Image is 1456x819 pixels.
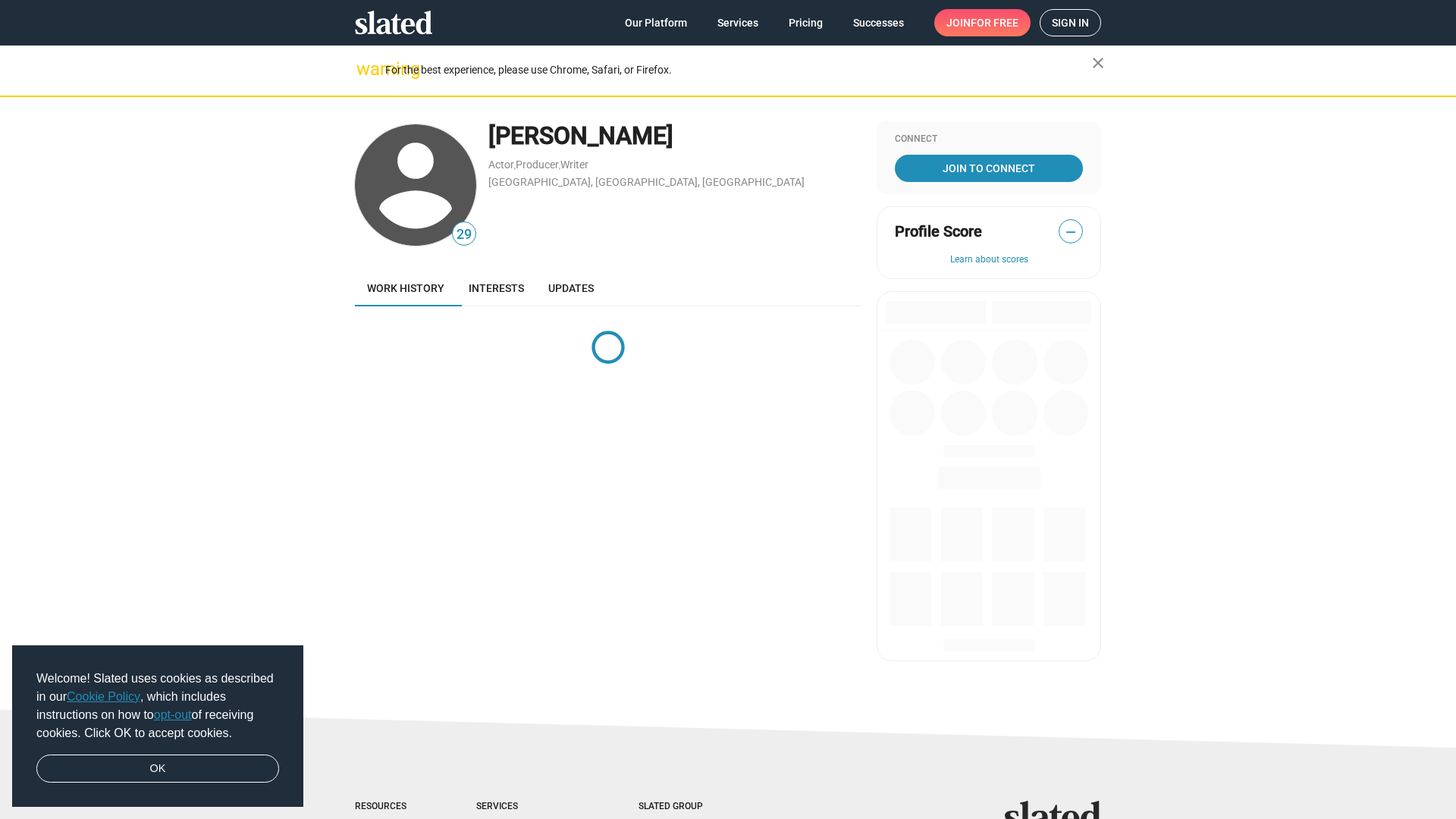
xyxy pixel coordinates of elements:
span: Pricing [789,9,823,36]
a: Sign in [1040,9,1101,36]
span: Welcome! Slated uses cookies as described in our , which includes instructions on how to of recei... [36,670,279,742]
div: Slated Group [639,801,742,813]
span: Join To Connect [898,155,1080,182]
div: For the best experience, please use Chrome, Safari, or Firefox. [385,60,1092,80]
div: Resources [355,801,416,813]
a: Successes [841,9,916,36]
a: Work history [355,270,457,306]
span: , [514,162,516,170]
span: Our Platform [625,9,687,36]
a: dismiss cookie message [36,755,279,783]
span: Services [717,9,758,36]
span: , [559,162,560,170]
span: — [1059,222,1082,242]
a: Actor [488,158,514,171]
a: Writer [560,158,588,171]
a: Services [705,9,770,36]
span: Updates [548,282,594,294]
span: 29 [453,224,475,245]
a: Join To Connect [895,155,1083,182]
a: Updates [536,270,606,306]
mat-icon: warning [356,60,375,78]
a: Interests [457,270,536,306]
a: [GEOGRAPHIC_DATA], [GEOGRAPHIC_DATA], [GEOGRAPHIC_DATA] [488,176,805,188]
a: Our Platform [613,9,699,36]
div: cookieconsent [12,645,303,808]
span: Successes [853,9,904,36]
a: Joinfor free [934,9,1031,36]
span: Profile Score [895,221,982,242]
a: opt-out [154,708,192,721]
span: Sign in [1052,10,1089,36]
a: Producer [516,158,559,171]
button: Learn about scores [895,254,1083,266]
mat-icon: close [1089,54,1107,72]
span: Interests [469,282,524,294]
span: Work history [367,282,444,294]
div: Services [476,801,578,813]
div: Connect [895,133,1083,146]
a: Cookie Policy [67,690,140,703]
div: [PERSON_NAME] [488,120,861,152]
a: Pricing [777,9,835,36]
span: for free [971,9,1018,36]
span: Join [946,9,1018,36]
